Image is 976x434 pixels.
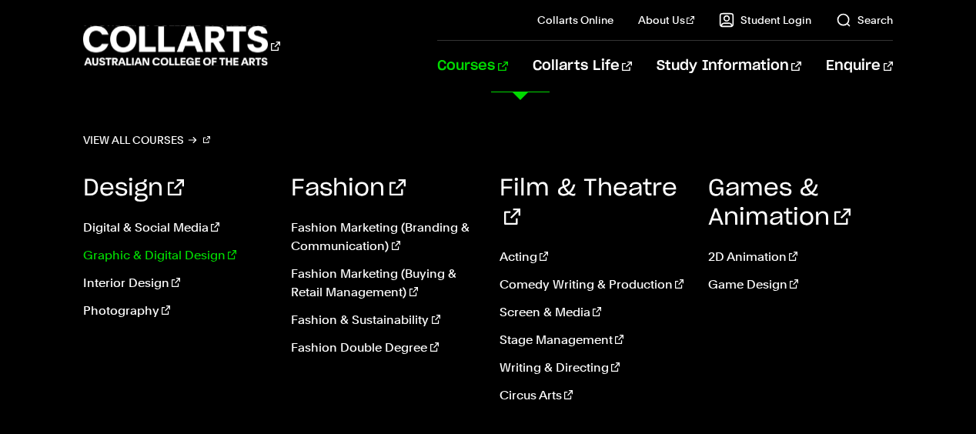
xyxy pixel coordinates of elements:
[291,177,406,200] a: Fashion
[83,274,269,292] a: Interior Design
[500,248,685,266] a: Acting
[291,219,476,255] a: Fashion Marketing (Branding & Communication)
[836,12,893,28] a: Search
[83,129,211,151] a: View all courses
[719,12,811,28] a: Student Login
[500,331,685,349] a: Stage Management
[500,303,685,322] a: Screen & Media
[83,246,269,265] a: Graphic & Digital Design
[537,12,613,28] a: Collarts Online
[291,311,476,329] a: Fashion & Sustainability
[638,12,695,28] a: About Us
[83,177,184,200] a: Design
[708,248,894,266] a: 2D Animation
[826,41,893,92] a: Enquire
[291,265,476,302] a: Fashion Marketing (Buying & Retail Management)
[500,275,685,294] a: Comedy Writing & Production
[83,219,269,237] a: Digital & Social Media
[533,41,632,92] a: Collarts Life
[291,339,476,357] a: Fashion Double Degree
[500,177,677,229] a: Film & Theatre
[83,24,280,68] div: Go to homepage
[437,41,507,92] a: Courses
[708,177,851,229] a: Games & Animation
[708,275,894,294] a: Game Design
[83,302,269,320] a: Photography
[500,386,685,405] a: Circus Arts
[500,359,685,377] a: Writing & Directing
[657,41,801,92] a: Study Information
